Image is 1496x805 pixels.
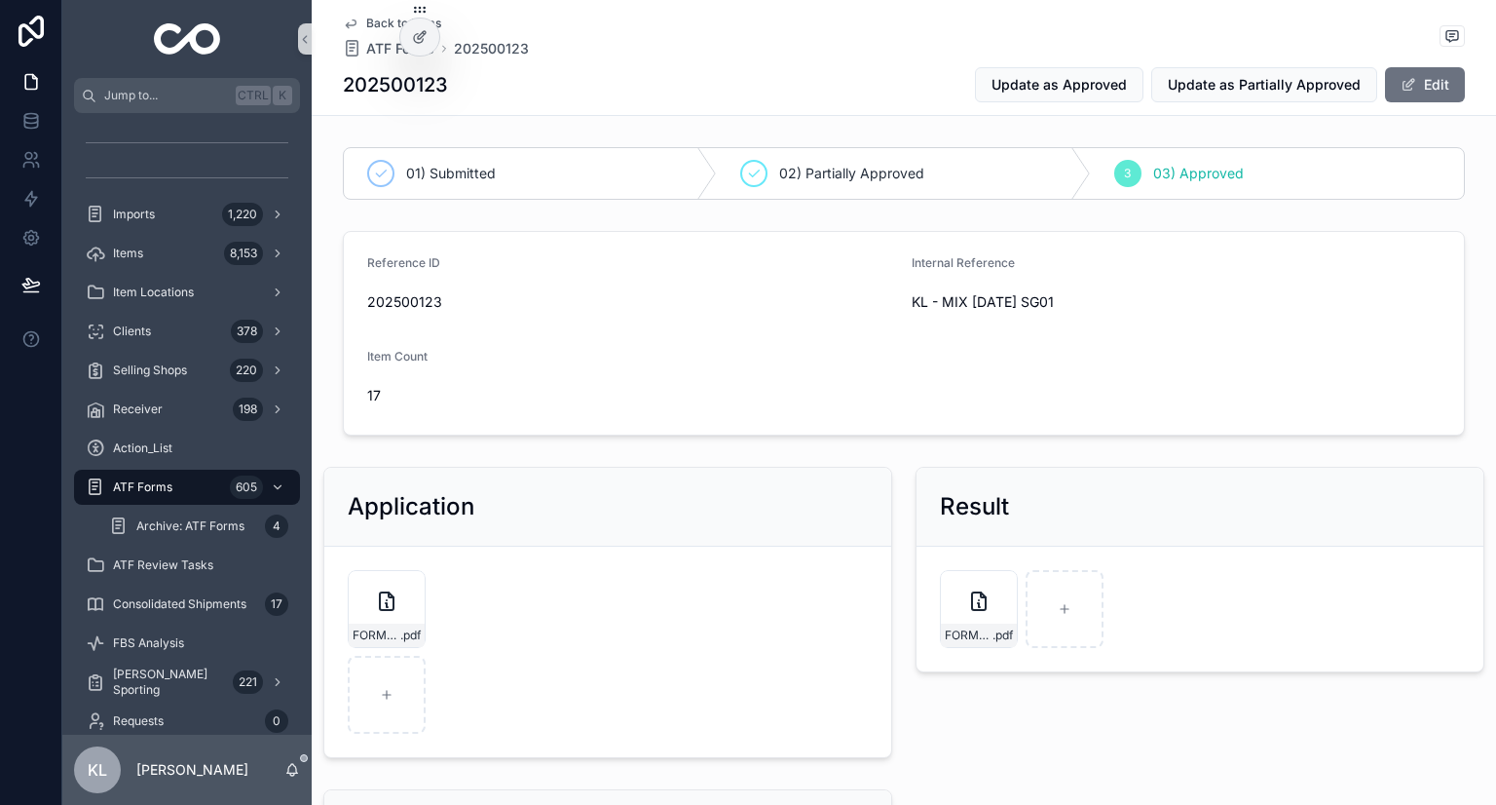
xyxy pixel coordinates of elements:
[74,626,300,661] a: FBS Analysis
[113,713,164,729] span: Requests
[74,78,300,113] button: Jump to...CtrlK
[454,39,529,58] a: 202500123
[945,628,992,643] span: FORM6PARTI-APPROVED-KL---MIX-[DATE]-SG01
[1153,164,1244,183] span: 03) Approved
[230,476,263,499] div: 605
[113,246,143,261] span: Items
[62,113,312,735] div: scrollable content
[74,314,300,349] a: Clients378
[343,16,441,31] a: Back to Items
[113,402,163,417] span: Receiver
[1124,166,1131,181] span: 3
[779,164,924,183] span: 02) Partially Approved
[343,39,434,58] a: ATF Forms
[136,760,248,780] p: [PERSON_NAME]
[940,491,1009,522] h2: Result
[343,71,448,98] h1: 202500123
[353,628,400,643] span: FORM6PARTI-SUBMITTED-KL---MIX-[DATE]-SG01
[367,386,381,405] span: 17
[992,628,1013,643] span: .pdf
[1151,67,1377,102] button: Update as Partially Approved
[74,197,300,232] a: Imports1,220
[113,557,213,573] span: ATF Review Tasks
[367,349,428,364] span: Item Count
[348,491,474,522] h2: Application
[74,353,300,388] a: Selling Shops220
[74,704,300,739] a: Requests0
[265,515,288,538] div: 4
[74,392,300,427] a: Receiver198
[367,255,440,270] span: Reference ID
[233,671,263,694] div: 221
[113,285,194,300] span: Item Locations
[912,292,1440,312] span: KL - MIX [DATE] SG01
[113,207,155,222] span: Imports
[366,16,441,31] span: Back to Items
[113,441,172,456] span: Action_List
[113,667,225,698] span: [PERSON_NAME] Sporting
[224,242,263,265] div: 8,153
[275,88,290,103] span: K
[74,275,300,310] a: Item Locations
[1168,75,1361,95] span: Update as Partially Approved
[1385,67,1465,102] button: Edit
[113,363,187,378] span: Selling Shops
[74,548,300,583] a: ATF Review Tasks
[74,431,300,466] a: Action_List
[113,635,184,651] span: FBS Analysis
[74,587,300,622] a: Consolidated Shipments17
[136,518,244,534] span: Archive: ATF Forms
[231,320,263,343] div: 378
[74,470,300,505] a: ATF Forms605
[991,75,1127,95] span: Update as Approved
[265,593,288,616] div: 17
[406,164,496,183] span: 01) Submitted
[97,509,300,544] a: Archive: ATF Forms4
[222,203,263,226] div: 1,220
[113,324,151,339] span: Clients
[113,479,172,495] span: ATF Forms
[88,758,107,782] span: KL
[400,628,421,643] span: .pdf
[912,255,1015,270] span: Internal Reference
[113,596,246,612] span: Consolidated Shipments
[154,23,221,55] img: App logo
[230,359,263,382] div: 220
[975,67,1143,102] button: Update as Approved
[367,292,896,312] span: 202500123
[265,709,288,733] div: 0
[74,236,300,271] a: Items8,153
[366,39,434,58] span: ATF Forms
[236,86,271,105] span: Ctrl
[233,398,263,421] div: 198
[104,88,228,103] span: Jump to...
[74,665,300,700] a: [PERSON_NAME] Sporting221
